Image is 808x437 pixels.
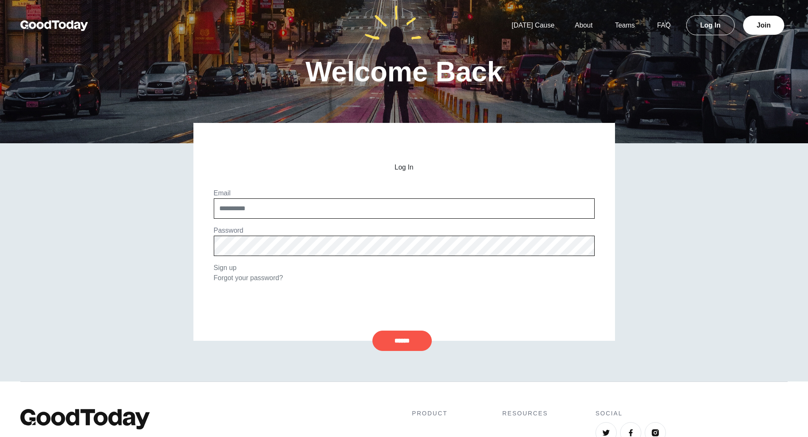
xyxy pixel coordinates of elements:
[501,22,565,29] a: [DATE] Cause
[686,15,735,35] a: Log In
[214,164,595,171] h2: Log In
[602,429,610,437] img: Twitter
[214,189,231,197] label: Email
[605,22,645,29] a: Teams
[214,227,243,234] label: Password
[502,409,548,418] h4: Resources
[626,429,635,437] img: Facebook
[305,58,503,86] h1: Welcome Back
[565,22,603,29] a: About
[412,409,455,418] h4: Product
[743,16,784,35] a: Join
[596,409,788,418] h4: Social
[214,274,283,281] a: Forgot your password?
[214,264,237,271] a: Sign up
[651,429,660,437] img: Instagram
[647,22,681,29] a: FAQ
[20,20,88,31] img: GoodToday
[20,409,150,429] img: GoodToday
